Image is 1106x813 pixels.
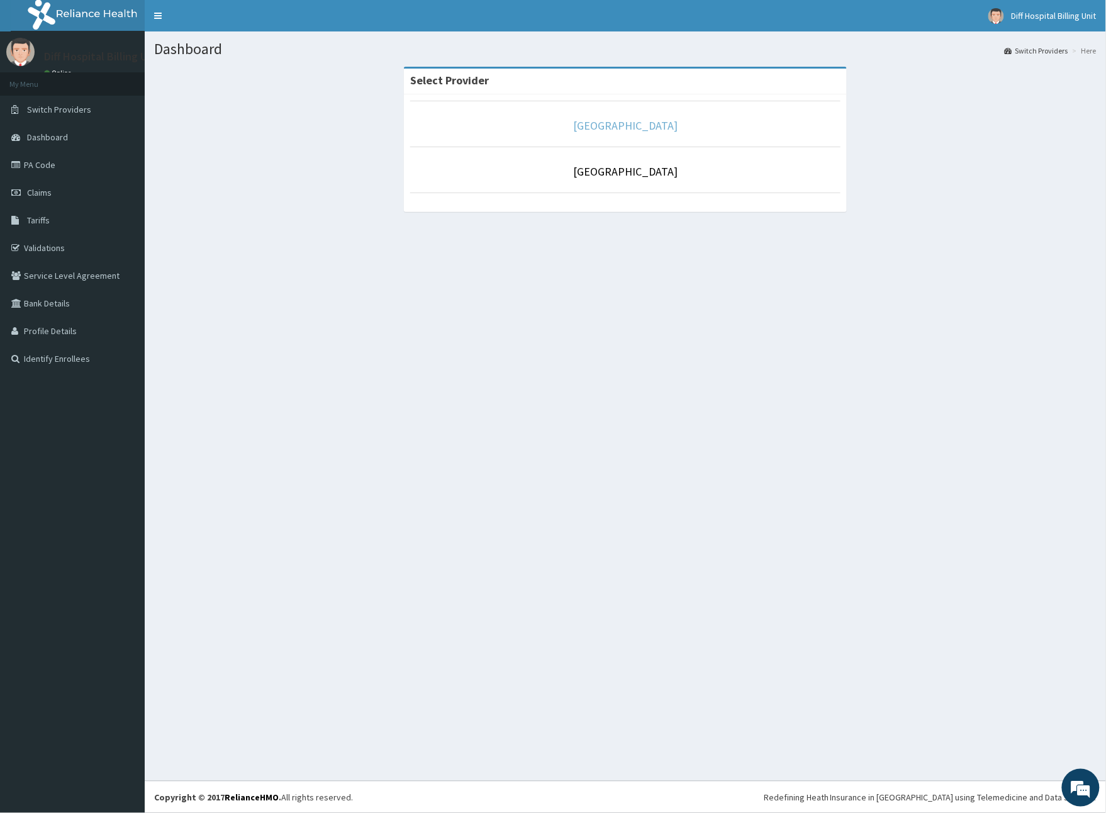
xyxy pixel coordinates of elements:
[764,791,1097,804] div: Redefining Heath Insurance in [GEOGRAPHIC_DATA] using Telemedicine and Data Science!
[225,792,279,803] a: RelianceHMO
[988,8,1004,24] img: User Image
[27,104,91,115] span: Switch Providers
[27,187,52,198] span: Claims
[573,164,678,179] a: [GEOGRAPHIC_DATA]
[1005,45,1068,56] a: Switch Providers
[1012,10,1097,21] span: Diff Hospital Billing Unit
[1070,45,1097,56] li: Here
[6,38,35,66] img: User Image
[27,215,50,226] span: Tariffs
[44,51,161,62] p: Diff Hospital Billing Unit
[154,41,1097,57] h1: Dashboard
[573,118,678,133] a: [GEOGRAPHIC_DATA]
[154,792,281,803] strong: Copyright © 2017 .
[27,132,68,143] span: Dashboard
[44,69,74,77] a: Online
[145,781,1106,813] footer: All rights reserved.
[410,73,489,87] strong: Select Provider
